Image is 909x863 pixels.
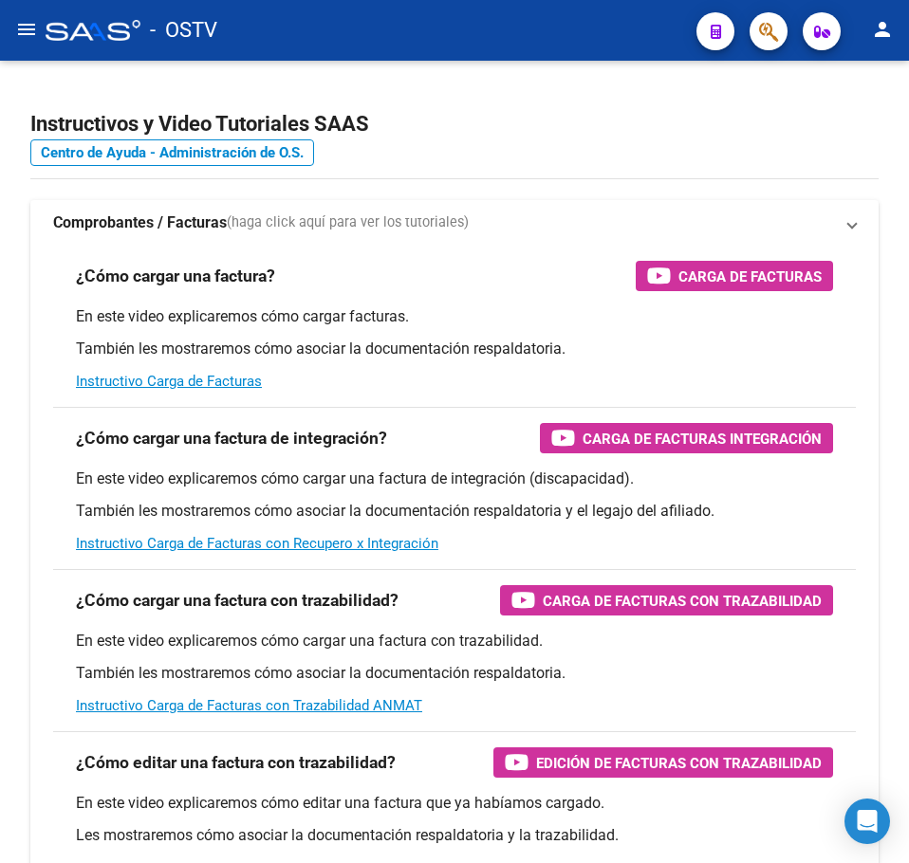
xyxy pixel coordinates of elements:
p: También les mostraremos cómo asociar la documentación respaldatoria y el legajo del afiliado. [76,501,833,522]
strong: Comprobantes / Facturas [53,212,227,233]
span: Carga de Facturas Integración [583,427,822,450]
button: Carga de Facturas con Trazabilidad [500,585,833,615]
a: Instructivo Carga de Facturas con Trazabilidad ANMAT [76,697,422,714]
h3: ¿Cómo editar una factura con trazabilidad? [76,749,396,776]
button: Carga de Facturas [636,261,833,291]
span: - OSTV [150,9,217,51]
mat-expansion-panel-header: Comprobantes / Facturas(haga click aquí para ver los tutoriales) [30,200,879,246]
div: Open Intercom Messenger [844,799,890,844]
p: También les mostraremos cómo asociar la documentación respaldatoria. [76,339,833,359]
mat-icon: person [871,18,894,41]
p: También les mostraremos cómo asociar la documentación respaldatoria. [76,663,833,684]
mat-icon: menu [15,18,38,41]
p: En este video explicaremos cómo cargar facturas. [76,306,833,327]
a: Instructivo Carga de Facturas con Recupero x Integración [76,535,438,552]
p: Les mostraremos cómo asociar la documentación respaldatoria y la trazabilidad. [76,825,833,846]
h3: ¿Cómo cargar una factura de integración? [76,425,387,451]
p: En este video explicaremos cómo cargar una factura con trazabilidad. [76,631,833,652]
a: Centro de Ayuda - Administración de O.S. [30,139,314,166]
button: Edición de Facturas con Trazabilidad [493,747,833,778]
span: Edición de Facturas con Trazabilidad [536,751,822,775]
h2: Instructivos y Video Tutoriales SAAS [30,106,879,142]
p: En este video explicaremos cómo cargar una factura de integración (discapacidad). [76,468,833,489]
p: En este video explicaremos cómo editar una factura que ya habíamos cargado. [76,793,833,814]
button: Carga de Facturas Integración [540,423,833,453]
span: (haga click aquí para ver los tutoriales) [227,212,469,233]
h3: ¿Cómo cargar una factura con trazabilidad? [76,587,399,614]
h3: ¿Cómo cargar una factura? [76,263,275,289]
span: Carga de Facturas [678,265,822,288]
a: Instructivo Carga de Facturas [76,373,262,390]
span: Carga de Facturas con Trazabilidad [543,589,822,613]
